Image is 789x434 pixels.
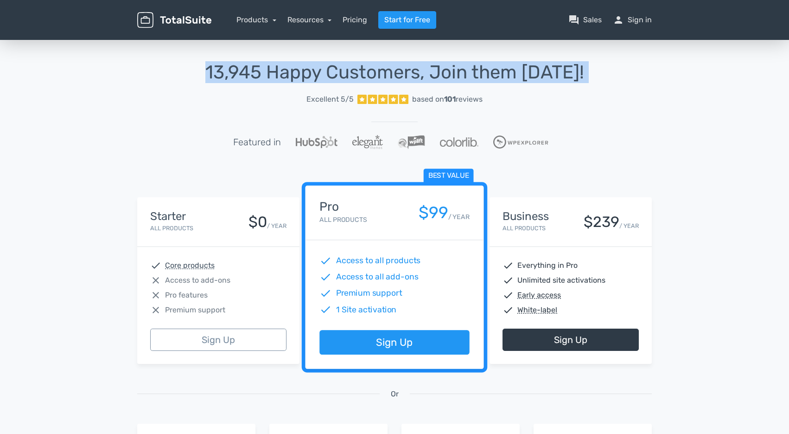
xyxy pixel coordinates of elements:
span: person [613,14,624,26]
div: $0 [248,214,267,230]
a: Products [236,15,276,24]
span: close [150,304,161,316]
a: Sign Up [150,329,286,351]
span: Access to add-ons [165,275,230,286]
span: Access to all products [336,255,421,267]
a: Sign Up [319,330,469,355]
span: Pro features [165,290,208,301]
small: / YEAR [448,212,470,222]
div: $239 [584,214,619,230]
h4: Pro [319,200,367,214]
img: Colorlib [440,137,478,147]
small: All Products [150,225,193,232]
span: Best value [424,169,474,183]
div: $99 [419,204,448,222]
img: WPExplorer [493,136,548,149]
a: question_answerSales [568,14,602,26]
a: Sign Up [503,329,639,351]
span: check [503,304,514,316]
div: based on reviews [412,94,483,105]
abbr: Core products [165,260,215,271]
span: 1 Site activation [336,304,397,316]
small: All Products [503,225,546,232]
span: Or [391,389,399,400]
a: personSign in [613,14,652,26]
span: check [319,255,331,267]
h1: 13,945 Happy Customers, Join them [DATE]! [137,62,652,83]
span: Premium support [165,304,225,316]
span: check [319,287,331,299]
a: Excellent 5/5 based on101reviews [137,90,652,109]
span: check [503,275,514,286]
strong: 101 [444,95,456,104]
img: ElegantThemes [352,135,382,149]
span: close [150,290,161,301]
small: / YEAR [267,221,286,230]
span: question_answer [568,14,579,26]
span: Premium support [336,287,402,299]
h4: Starter [150,210,193,222]
h4: Business [503,210,549,222]
span: Access to all add-ons [336,271,419,283]
h5: Featured in [233,137,281,147]
img: Hubspot [296,136,337,148]
abbr: White-label [517,304,557,316]
a: Resources [287,15,332,24]
abbr: Early access [517,290,561,301]
img: TotalSuite for WordPress [137,12,211,28]
span: close [150,275,161,286]
span: check [503,290,514,301]
span: check [150,260,161,271]
small: / YEAR [619,221,639,230]
span: Unlimited site activations [517,275,605,286]
a: Pricing [343,14,367,26]
span: check [319,271,331,283]
span: Excellent 5/5 [306,94,354,105]
small: All Products [319,216,367,224]
span: check [319,304,331,316]
img: WPLift [398,135,425,149]
a: Start for Free [378,11,436,29]
span: check [503,260,514,271]
span: Everything in Pro [517,260,578,271]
